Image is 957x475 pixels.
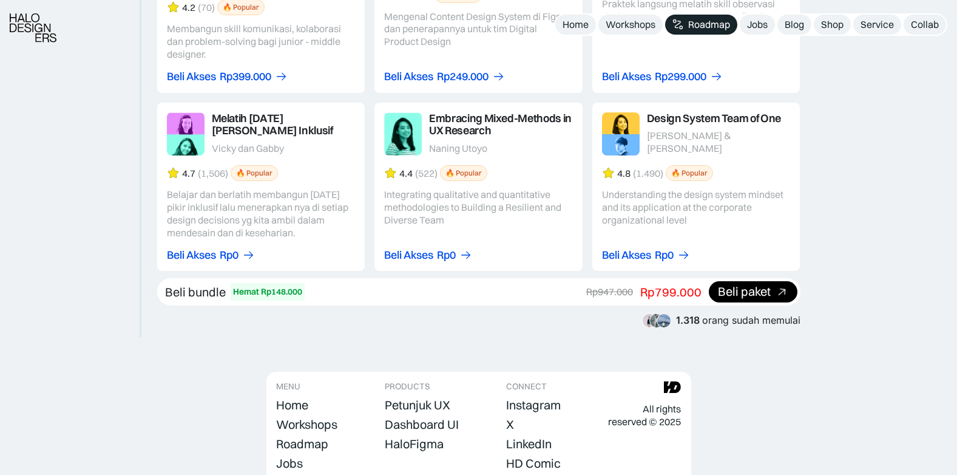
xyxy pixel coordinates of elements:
div: Rp799.000 [640,284,702,300]
div: Jobs [747,18,768,31]
div: Beli Akses [384,70,433,83]
div: Beli bundle [165,284,226,300]
a: Home [555,15,596,35]
div: Rp0 [220,249,238,262]
div: Rp399.000 [220,70,271,83]
a: Beli AksesRp299.000 [602,70,723,83]
a: Beli bundleHemat Rp148.000Rp947.000Rp799.000Beli paket [157,278,800,306]
div: Instagram [506,398,561,412]
a: HaloFigma [385,436,444,453]
div: Beli Akses [167,70,216,83]
div: Hemat Rp148.000 [233,285,302,298]
div: Blog [785,18,804,31]
div: Shop [821,18,844,31]
div: Rp0 [437,249,456,262]
a: Roadmap [665,15,737,35]
div: Beli Akses [167,249,216,262]
a: Collab [904,15,946,35]
div: LinkedIn [506,437,552,451]
a: Petunjuk UX [385,397,450,414]
div: Service [861,18,894,31]
div: X [506,417,514,432]
a: Jobs [740,15,775,35]
div: HD Comic [506,456,561,471]
div: Beli paket [718,285,771,298]
a: LinkedIn [506,436,552,453]
a: Blog [777,15,811,35]
div: Petunjuk UX [385,398,450,412]
div: Rp947.000 [586,285,633,298]
a: Shop [814,15,851,35]
div: Beli Akses [602,249,651,262]
a: Roadmap [276,436,328,453]
div: Home [276,398,308,412]
a: Home [276,397,308,414]
div: Roadmap [688,18,730,31]
a: Jobs [276,455,303,472]
a: X [506,416,514,433]
div: Beli Akses [384,249,433,262]
a: Beli AksesRp0 [602,249,690,262]
div: Rp299.000 [655,70,706,83]
div: PRODUCTS [385,381,430,392]
a: Workshops [598,15,663,35]
a: Instagram [506,397,561,414]
a: Beli AksesRp399.000 [167,70,288,83]
div: Workshops [606,18,655,31]
div: HaloFigma [385,437,444,451]
div: CONNECT [506,381,547,392]
a: Service [853,15,901,35]
div: Home [563,18,589,31]
div: orang sudah memulai [676,315,800,326]
div: Roadmap [276,437,328,451]
span: 1.318 [676,314,700,326]
div: Collab [911,18,939,31]
div: Workshops [276,417,337,432]
div: MENU [276,381,300,392]
div: Beli Akses [602,70,651,83]
div: Rp249.000 [437,70,489,83]
a: HD Comic [506,455,561,472]
div: Rp0 [655,249,674,262]
a: Beli AksesRp249.000 [384,70,505,83]
a: Beli AksesRp0 [167,249,255,262]
a: Beli AksesRp0 [384,249,472,262]
div: All rights reserved © 2025 [608,403,681,428]
div: Jobs [276,456,303,471]
div: Dashboard UI [385,417,459,432]
a: Dashboard UI [385,416,459,433]
a: Workshops [276,416,337,433]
